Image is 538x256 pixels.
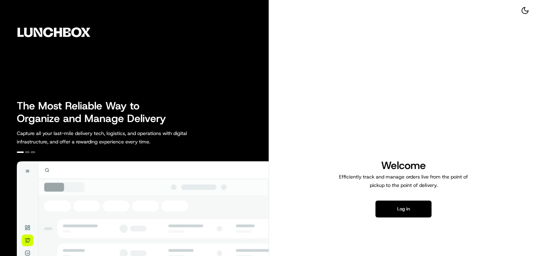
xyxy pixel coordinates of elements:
p: Efficiently track and manage orders live from the point of pickup to the point of delivery. [336,173,471,189]
button: Log in [375,201,432,217]
p: Capture all your last-mile delivery tech, logistics, and operations with digital infrastructure, ... [17,129,219,146]
img: Company Logo [4,4,104,60]
h1: Welcome [336,159,471,173]
h2: The Most Reliable Way to Organize and Manage Delivery [17,100,174,125]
